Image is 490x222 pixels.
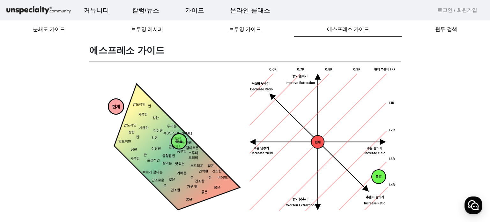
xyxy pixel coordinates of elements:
[209,176,212,180] tspan: 쓴
[182,141,192,145] tspan: 달콤한
[143,170,163,174] tspan: 빠르게 끝나는
[389,128,395,133] tspan: 1.2R
[187,185,197,189] tspan: 가루 맛
[171,188,180,193] tspan: 건조한
[374,67,395,72] tspan: 현재 추출비 (R)
[42,169,82,185] a: 대화
[144,153,147,157] tspan: 짠
[5,5,72,16] img: logo
[78,2,114,19] a: 커뮤니티
[180,2,209,19] a: 가이드
[208,164,214,168] tspan: 옅은
[124,123,137,127] tspan: 압도적인
[2,169,42,185] a: 홈
[127,2,165,19] a: 칼럼/뉴스
[315,140,321,144] tspan: 현재
[250,87,273,91] tspan: Decrease Ratio
[175,162,185,166] tspan: 맛있는
[250,151,273,155] tspan: Decrease Yield
[325,67,332,72] tspan: 0.8R
[58,179,66,184] span: 대화
[148,104,151,109] tspan: 짠
[152,179,164,183] tspan: 단조로운
[389,183,395,187] tspan: 1.4R
[218,176,230,180] tspan: 비어있는
[292,197,308,202] tspan: 농도 낮추기
[364,201,386,205] tspan: Increase Ratio
[152,147,161,151] tspan: 상당한
[131,148,137,152] tspan: 심한
[130,157,140,161] tspan: 시큼한
[162,154,175,158] tspan: 균형잡힌
[177,171,187,175] tspan: 가벼운
[389,157,395,161] tspan: 1.3R
[186,146,199,150] tspan: 감미로운
[186,197,192,202] tspan: 묽은
[225,2,275,19] a: 온라인 클래스
[214,186,220,190] tspan: 묽은
[153,129,163,133] tspan: 탄탄한
[169,145,182,149] tspan: 균형잡힌
[297,67,304,72] tspan: 0.7R
[133,103,145,107] tspan: 압도적인
[189,151,198,156] tspan: 프루티
[435,27,457,32] span: 원두 검색
[131,27,163,32] span: 브루잉 레시피
[163,132,192,136] tspan: 속[PERSON_NAME]
[254,146,269,150] tspan: 수율 낮추기
[286,81,315,85] tspan: Improve Extraction
[292,74,308,79] tspan: 농도 높히기
[353,67,360,72] tspan: 0.9R
[367,146,382,150] tspan: 수율 높히기
[375,175,382,179] tspan: 목표
[201,190,208,195] tspan: 묽은
[437,6,477,14] a: 로그인 / 회원가입
[189,156,198,160] tspan: 크리미
[364,151,386,155] tspan: Increase Yield
[128,131,135,135] tspan: 심한
[199,170,208,174] tspan: 연약한
[147,159,160,163] tspan: 포괄적인
[152,136,158,140] tspan: 강한
[152,116,159,120] tspan: 강한
[269,67,277,72] tspan: 0.6R
[136,135,139,139] tspan: 짠
[177,149,187,154] tspan: 풍부한
[366,195,384,199] tspan: 추출비 높히기
[251,82,270,86] tspan: 추출비 낮추기
[20,179,24,184] span: 홈
[175,139,183,145] tspan: 목표
[229,27,261,32] span: 브루잉 가이드
[167,124,177,128] tspan: 두꺼운
[99,179,106,184] span: 설정
[112,104,120,110] tspan: 현재
[163,184,167,188] tspan: 쓴
[286,203,315,208] tspan: Worsen Extraction
[89,45,401,56] h1: 에스프레소 가이드
[33,27,65,32] span: 분쇄도 가이드
[212,170,222,174] tspan: 건조한
[190,164,203,168] tspan: 부드러운
[138,112,148,117] tspan: 시큼한
[389,101,394,105] tspan: 1.1R
[118,140,131,144] tspan: 압도적인
[82,169,122,185] a: 설정
[169,178,175,182] tspan: 얇은
[162,161,172,165] tspan: 잘익은
[139,126,149,130] tspan: 시큼한
[327,27,369,32] span: 에스프레소 가이드
[195,180,204,184] tspan: 건조한
[190,176,194,180] tspan: 쓴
